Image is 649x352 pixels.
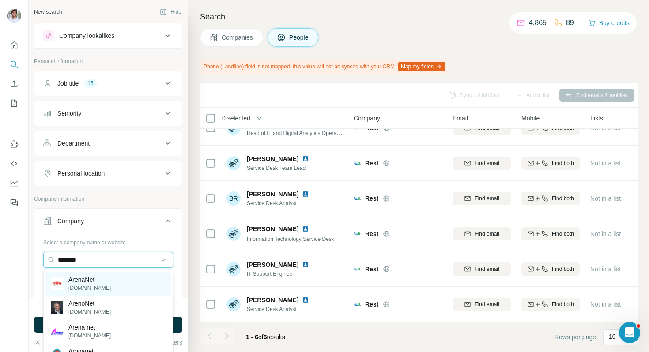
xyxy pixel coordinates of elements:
[453,262,511,276] button: Find email
[57,139,90,148] div: Department
[475,265,499,273] span: Find email
[590,124,621,131] span: Not in a list
[475,300,499,308] span: Find email
[289,33,309,42] span: People
[590,195,621,202] span: Not in a list
[7,195,21,210] button: Feedback
[354,301,361,308] img: Logo of Rest
[365,159,378,168] span: Rest
[68,284,111,292] p: [DOMAIN_NAME]
[34,73,182,94] button: Job title15
[34,210,182,235] button: Company
[354,114,380,123] span: Company
[302,155,309,162] img: LinkedIn logo
[7,136,21,152] button: Use Surfe on LinkedIn
[258,333,264,341] span: of
[302,261,309,268] img: LinkedIn logo
[34,163,182,184] button: Personal location
[521,192,580,205] button: Find both
[453,157,511,170] button: Find email
[590,301,621,308] span: Not in a list
[302,225,309,232] img: LinkedIn logo
[555,333,596,341] span: Rows per page
[590,230,621,237] span: Not in a list
[34,25,182,46] button: Company lookalikes
[552,265,574,273] span: Find both
[246,333,285,341] span: results
[552,159,574,167] span: Find both
[57,169,105,178] div: Personal location
[59,31,114,40] div: Company lookalikes
[247,225,298,233] span: [PERSON_NAME]
[247,164,320,172] span: Service Desk Team Lead
[34,57,182,65] p: Personal information
[365,265,378,273] span: Rest
[590,266,621,273] span: Not in a list
[57,217,84,225] div: Company
[226,297,241,311] img: Avatar
[222,33,254,42] span: Companies
[68,299,111,308] p: ArenoNet
[222,114,250,123] span: 0 selected
[7,175,21,191] button: Dashboard
[264,333,267,341] span: 6
[34,195,182,203] p: Company information
[51,325,63,337] img: Arena net
[68,332,111,340] p: [DOMAIN_NAME]
[200,59,447,74] div: Phone (Landline) field is not mapped, this value will not be synced with your CRM
[590,114,603,123] span: Lists
[34,133,182,154] button: Department
[247,154,298,163] span: [PERSON_NAME]
[302,296,309,303] img: LinkedIn logo
[34,8,62,16] div: New search
[365,300,378,309] span: Rest
[226,156,241,170] img: Avatar
[34,317,182,333] button: Run search
[354,160,361,167] img: Logo of Rest
[590,160,621,167] span: Not in a list
[7,9,21,23] img: Avatar
[475,159,499,167] span: Find email
[529,18,547,28] p: 4,865
[521,298,580,311] button: Find both
[552,195,574,202] span: Find both
[566,18,574,28] p: 89
[354,195,361,202] img: Logo of Rest
[7,156,21,172] button: Use Surfe API
[247,190,298,198] span: [PERSON_NAME]
[200,11,638,23] h4: Search
[354,266,361,273] img: Logo of Rest
[84,79,97,87] div: 15
[247,129,348,136] span: Head of IT and Digital Analytics Operations
[226,227,241,241] img: Avatar
[302,191,309,198] img: LinkedIn logo
[247,260,298,269] span: [PERSON_NAME]
[43,235,173,247] div: Select a company name or website
[154,5,188,19] button: Hide
[589,17,630,29] button: Buy credits
[247,199,320,207] span: Service Desk Analyst
[354,230,361,237] img: Logo of Rest
[226,262,241,276] img: Avatar
[247,296,298,304] span: [PERSON_NAME]
[68,275,111,284] p: ArenaNet
[7,37,21,53] button: Quick start
[521,157,580,170] button: Find both
[68,323,111,332] p: Arena net
[398,62,445,71] button: Map my fields
[619,322,640,343] iframe: Intercom live chat
[247,236,334,242] span: Information Technology Service Desk
[552,230,574,238] span: Find both
[453,298,511,311] button: Find email
[7,56,21,72] button: Search
[365,194,378,203] span: Rest
[475,195,499,202] span: Find email
[34,103,182,124] button: Seniority
[552,300,574,308] span: Find both
[247,305,320,313] span: Service Desk Analyst
[247,270,320,278] span: IT Support Engineer
[475,230,499,238] span: Find email
[246,333,258,341] span: 1 - 6
[521,227,580,240] button: Find both
[7,76,21,92] button: Enrich CSV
